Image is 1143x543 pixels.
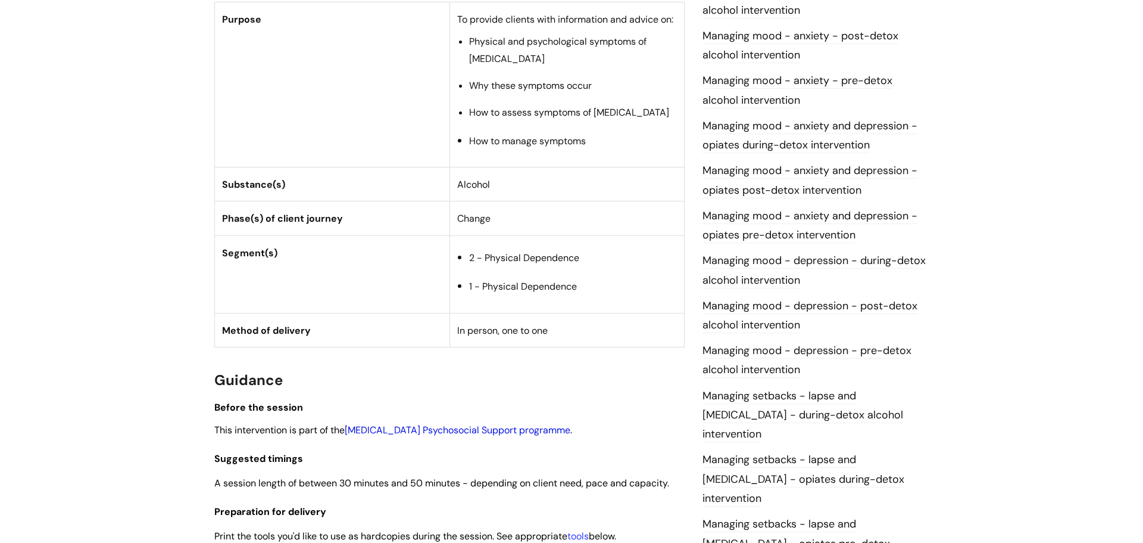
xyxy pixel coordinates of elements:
[702,452,904,507] a: Managing setbacks - lapse and [MEDICAL_DATA] - opiates during-detox intervention
[214,452,303,465] span: Suggested timings
[702,119,917,153] a: Managing mood - anxiety and depression - opiates during-detox intervention
[345,424,570,436] a: [MEDICAL_DATA] Psychosocial Support programme
[222,212,343,225] span: Phase(s) of client journey
[702,29,898,63] a: Managing mood - anxiety - post-detox alcohol intervention
[214,505,326,518] span: Preparation for delivery
[702,163,917,198] a: Managing mood - anxiety and depression - opiates post-detox intervention
[702,299,917,333] a: Managing mood - depression - post-detox alcohol intervention
[214,477,669,489] span: A session length of between 30 minutes and 50 minutes - depending on client need, pace and capacity.
[457,324,548,337] span: In person, one to one
[214,401,303,414] span: Before the session
[222,324,311,337] span: Method of delivery
[457,178,490,191] span: Alcohol
[469,106,669,119] span: How to assess symptoms of [MEDICAL_DATA]
[214,371,283,389] span: Guidance
[457,13,673,26] span: To provide clients with information and advice on:
[702,253,926,288] a: Managing mood - depression - during-detox alcohol intervention
[469,35,647,65] span: Physical and psychological symptoms of [MEDICAL_DATA]
[469,252,579,264] span: 2 - Physical Dependence
[469,79,592,92] span: Why these symptoms occur
[702,389,903,443] a: Managing setbacks - lapse and [MEDICAL_DATA] - during-detox alcohol intervention
[457,212,491,225] span: Change
[469,135,586,147] span: How to manage symptoms
[469,280,577,293] span: 1 - Physical Dependence
[567,530,589,542] a: tools
[222,178,285,191] span: Substance(s)
[214,424,572,436] span: This intervention is part of the .
[702,209,917,243] a: Managing mood - anxiety and depression - opiates pre-detox intervention
[222,13,261,26] span: Purpose
[222,247,277,259] span: Segment(s)
[702,343,911,378] a: Managing mood - depression - pre-detox alcohol intervention
[214,530,616,542] span: Print the tools you'd like to use as hardcopies during the session. See appropriate below.
[702,73,892,108] a: Managing mood - anxiety - pre-detox alcohol intervention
